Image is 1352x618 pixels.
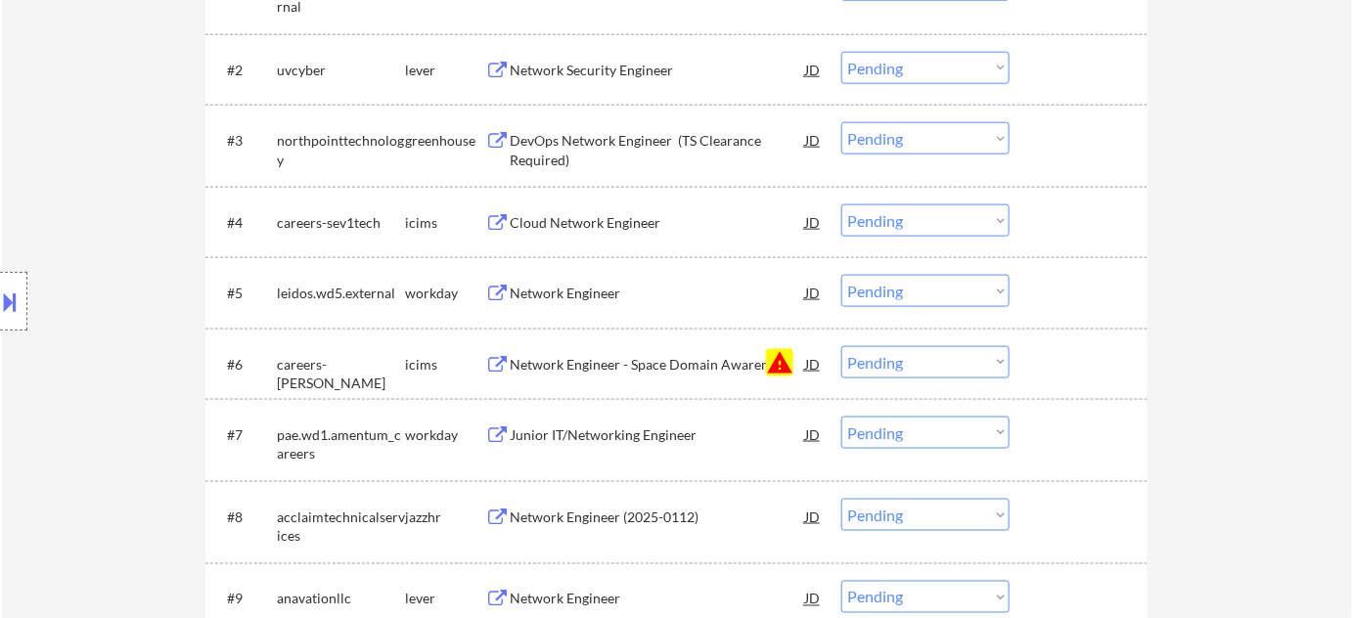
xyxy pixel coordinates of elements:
[803,417,823,452] div: JD
[227,590,261,609] div: #9
[510,131,805,169] div: DevOps Network Engineer (TS Clearance Required)
[405,284,485,303] div: workday
[510,508,805,527] div: Network Engineer (2025-0112)
[803,52,823,87] div: JD
[405,355,485,375] div: icims
[510,61,805,80] div: Network Security Engineer
[405,213,485,233] div: icims
[803,204,823,240] div: JD
[277,590,405,609] div: anavationllc
[510,590,805,609] div: Network Engineer
[803,581,823,616] div: JD
[510,284,805,303] div: ​​Network Engineer​
[405,508,485,527] div: jazzhr
[227,61,261,80] div: #2
[510,355,805,375] div: Network Engineer - Space Domain Awareness
[803,122,823,157] div: JD
[227,508,261,527] div: #8
[405,425,485,445] div: workday
[510,425,805,445] div: ​​Junior IT/Networking Engineer​
[803,275,823,310] div: JD
[405,61,485,80] div: lever
[277,508,405,546] div: acclaimtechnicalservices
[766,349,793,376] button: warning
[277,61,405,80] div: uvcyber
[803,499,823,534] div: JD
[405,131,485,151] div: greenhouse
[405,590,485,609] div: lever
[803,346,823,381] div: JD
[510,213,805,233] div: Cloud Network Engineer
